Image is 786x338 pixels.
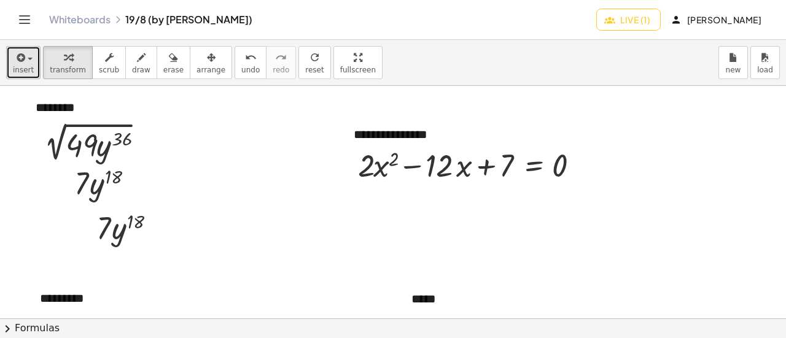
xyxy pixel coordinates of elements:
button: draw [125,46,157,79]
i: refresh [309,50,321,65]
span: draw [132,66,150,74]
i: redo [275,50,287,65]
button: undoundo [235,46,267,79]
span: arrange [196,66,225,74]
button: erase [157,46,190,79]
button: insert [6,46,41,79]
button: new [718,46,748,79]
span: redo [273,66,289,74]
span: scrub [99,66,119,74]
button: load [750,46,780,79]
a: Whiteboards [49,13,111,26]
button: Live (1) [596,9,661,31]
span: [PERSON_NAME] [673,14,761,25]
i: undo [245,50,257,65]
button: Toggle navigation [15,10,34,29]
span: load [757,66,773,74]
button: fullscreen [333,46,383,79]
button: refreshreset [298,46,330,79]
button: [PERSON_NAME] [663,9,771,31]
button: scrub [92,46,126,79]
span: insert [13,66,34,74]
span: undo [241,66,260,74]
span: new [726,66,741,74]
button: arrange [190,46,232,79]
button: redoredo [266,46,296,79]
span: fullscreen [340,66,376,74]
span: transform [50,66,86,74]
button: transform [43,46,93,79]
span: Live (1) [607,14,650,25]
span: reset [305,66,324,74]
span: erase [163,66,184,74]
